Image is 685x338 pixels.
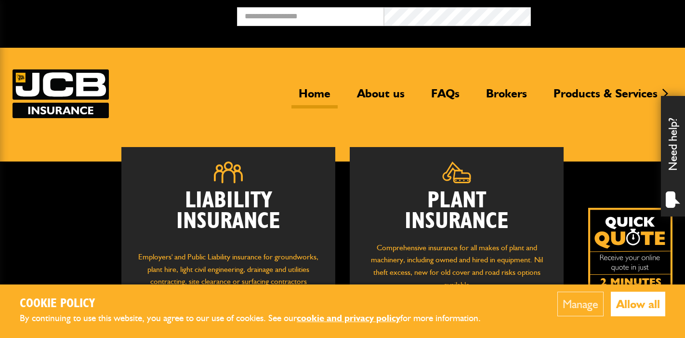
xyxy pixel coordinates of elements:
[136,190,321,242] h2: Liability Insurance
[136,251,321,297] p: Employers' and Public Liability insurance for groundworks, plant hire, light civil engineering, d...
[588,208,672,292] a: Get your insurance quote isn just 2-minutes
[424,86,467,108] a: FAQs
[661,96,685,216] div: Need help?
[291,86,338,108] a: Home
[546,86,665,108] a: Products & Services
[557,292,604,316] button: Manage
[20,297,497,311] h2: Cookie Policy
[297,312,400,324] a: cookie and privacy policy
[20,311,497,326] p: By continuing to use this website, you agree to our use of cookies. See our for more information.
[13,69,109,118] img: JCB Insurance Services logo
[364,242,549,291] p: Comprehensive insurance for all makes of plant and machinery, including owned and hired in equipm...
[588,208,672,292] img: Quick Quote
[611,292,665,316] button: Allow all
[13,69,109,118] a: JCB Insurance Services
[350,86,412,108] a: About us
[531,7,678,22] button: Broker Login
[479,86,534,108] a: Brokers
[364,190,549,232] h2: Plant Insurance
